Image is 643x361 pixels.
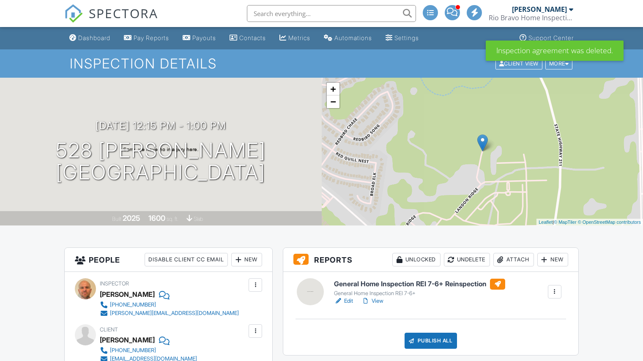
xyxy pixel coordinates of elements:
[554,220,577,225] a: © MapTiler
[89,4,158,22] span: SPECTORA
[100,326,118,333] span: Client
[392,253,441,266] div: Unlocked
[110,310,239,317] div: [PERSON_NAME][EMAIL_ADDRESS][DOMAIN_NAME]
[66,30,114,46] a: Dashboard
[327,83,339,95] a: Zoom in
[444,253,490,266] div: Undelete
[283,248,578,272] h3: Reports
[495,58,542,69] div: Client View
[96,120,226,131] h3: [DATE] 12:15 pm - 1:00 pm
[112,216,121,222] span: Built
[539,220,553,225] a: Leaflet
[65,248,272,272] h3: People
[528,34,574,41] div: Support Center
[489,14,573,22] div: Rio Bravo Home Inspections
[100,280,129,287] span: Inspector
[192,34,216,41] div: Payouts
[516,30,577,46] a: Support Center
[394,34,419,41] div: Settings
[64,11,158,29] a: SPECTORA
[382,30,422,46] a: Settings
[194,216,203,222] span: slab
[100,334,155,346] div: [PERSON_NAME]
[495,60,544,66] a: Client View
[334,297,353,305] a: Edit
[231,253,262,266] div: New
[276,30,314,46] a: Metrics
[110,347,156,354] div: [PHONE_NUMBER]
[226,30,269,46] a: Contacts
[148,214,165,223] div: 1600
[578,220,641,225] a: © OpenStreetMap contributors
[536,219,643,226] div: |
[334,279,505,290] h6: General Home Inspection REI 7-6+ Reinspection
[405,333,457,349] div: Publish All
[70,56,573,71] h1: Inspection Details
[100,346,197,355] a: [PHONE_NUMBER]
[179,30,219,46] a: Payouts
[334,290,505,297] div: General Home Inspection REI 7-6+
[361,297,383,305] a: View
[537,253,568,266] div: New
[78,34,110,41] div: Dashboard
[486,41,624,61] div: Inspection agreement was deleted.
[56,139,266,184] h1: 528 [PERSON_NAME] [GEOGRAPHIC_DATA]
[123,214,140,223] div: 2025
[327,95,339,108] a: Zoom out
[100,288,155,301] div: [PERSON_NAME]
[145,253,228,266] div: Disable Client CC Email
[512,5,567,14] div: [PERSON_NAME]
[239,34,266,41] div: Contacts
[120,30,172,46] a: Pay Reports
[100,309,239,318] a: [PERSON_NAME][EMAIL_ADDRESS][DOMAIN_NAME]
[134,34,169,41] div: Pay Reports
[320,30,375,46] a: Automations (Advanced)
[334,279,505,297] a: General Home Inspection REI 7-6+ Reinspection General Home Inspection REI 7-6+
[64,4,83,23] img: The Best Home Inspection Software - Spectora
[247,5,416,22] input: Search everything...
[110,301,156,308] div: [PHONE_NUMBER]
[167,216,178,222] span: sq. ft.
[334,34,372,41] div: Automations
[493,253,534,266] div: Attach
[545,58,573,69] div: More
[100,301,239,309] a: [PHONE_NUMBER]
[288,34,310,41] div: Metrics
